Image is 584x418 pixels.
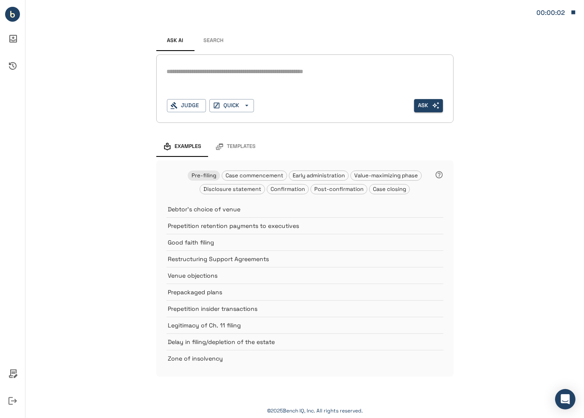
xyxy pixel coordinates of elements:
p: Prepetition retention payments to executives [168,222,422,230]
div: Debtor's choice of venue [166,201,443,217]
span: Ask AI [167,37,183,44]
span: Enter search text [414,99,443,112]
span: Post-confirmation [311,185,367,193]
div: Legitimacy of Ch. 11 filing [166,317,443,333]
span: Value-maximizing phase [351,172,421,179]
span: Confirmation [267,185,308,193]
p: Debtor's choice of venue [168,205,422,213]
div: Prepackaged plans [166,284,443,300]
p: Venue objections [168,271,422,280]
p: Restructuring Support Agreements [168,255,422,263]
button: Matter: 146863.0001 [532,3,581,21]
span: Case commencement [222,172,287,179]
div: Disclosure statement [200,184,265,194]
p: Prepackaged plans [168,288,422,296]
p: Zone of insolvency [168,354,422,363]
div: Venue objections [166,267,443,284]
button: Ask [414,99,443,112]
div: Matter: 146863.0001 [536,7,566,18]
div: Delay in filing/depletion of the estate [166,333,443,350]
span: Disclosure statement [200,185,265,193]
div: Case commencement [222,171,287,181]
p: Good faith filing [168,238,422,247]
div: Open Intercom Messenger [555,389,576,409]
div: Prepetition retention payments to executives [166,217,443,234]
span: Examples [175,143,202,150]
div: Post-confirmation [310,184,367,194]
span: Pre-filing [188,172,220,179]
div: Early administration [289,171,349,181]
span: Early administration [289,172,348,179]
p: Legitimacy of Ch. 11 filing [168,321,422,330]
div: examples and templates tabs [156,136,454,157]
p: Delay in filing/depletion of the estate [168,338,422,346]
button: Judge [167,99,206,112]
div: Zone of insolvency [166,350,443,367]
span: Templates [227,143,256,150]
p: Prepetition insider transactions [168,304,422,313]
div: Restructuring Support Agreements [166,250,443,267]
div: Pre-filing [188,171,220,181]
div: Good faith filing [166,234,443,250]
span: Case closing [370,185,409,193]
div: Prepetition insider transactions [166,300,443,317]
div: Value-maximizing phase [350,171,422,181]
button: QUICK [209,99,254,112]
div: Confirmation [267,184,309,194]
div: Case closing [369,184,410,194]
button: Search [195,31,233,51]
